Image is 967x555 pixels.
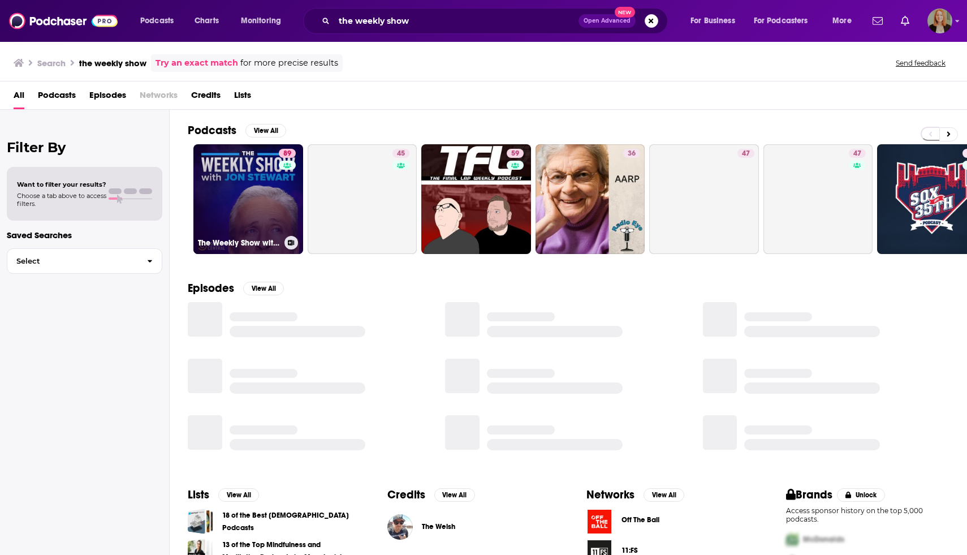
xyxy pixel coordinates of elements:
span: 36 [628,148,636,160]
p: Saved Searches [7,230,162,240]
span: Off The Ball [621,515,659,524]
span: More [832,13,852,29]
h2: Episodes [188,281,234,295]
a: Podcasts [38,86,76,109]
img: The Welsh [387,514,413,540]
a: 47 [849,149,866,158]
a: ListsView All [188,488,259,502]
a: Lists [234,86,251,109]
span: Logged in as emckenzie [927,8,952,33]
button: The WelshThe Welsh [387,509,551,545]
a: 18 of the Best Christian Podcasts [188,509,213,534]
span: New [615,7,635,18]
a: 45 [308,144,417,254]
button: Unlock [837,488,885,502]
a: Episodes [89,86,126,109]
a: 59 [421,144,531,254]
a: Show notifications dropdown [868,11,887,31]
h3: The Weekly Show with [PERSON_NAME] [198,238,280,248]
span: Monitoring [241,13,281,29]
a: Charts [187,12,226,30]
div: Search podcasts, credits, & more... [314,8,679,34]
span: for more precise results [240,57,338,70]
img: First Pro Logo [782,528,803,551]
h2: Brands [786,488,833,502]
a: PodcastsView All [188,123,286,137]
span: Charts [195,13,219,29]
a: 47 [737,149,754,158]
button: open menu [746,12,824,30]
span: Podcasts [140,13,174,29]
span: 45 [397,148,405,160]
span: Networks [140,86,178,109]
button: View All [434,488,475,502]
img: Podchaser - Follow, Share and Rate Podcasts [9,10,118,32]
a: 89The Weekly Show with [PERSON_NAME] [193,144,303,254]
button: View All [243,282,284,295]
a: Credits [191,86,221,109]
span: McDonalds [803,535,844,544]
span: Select [7,257,138,265]
a: Off The Ball logoOff The Ball [586,509,750,535]
h2: Networks [586,488,634,502]
h2: Filter By [7,139,162,156]
h2: Podcasts [188,123,236,137]
a: 36 [536,144,645,254]
span: 89 [283,148,291,160]
span: For Podcasters [754,13,808,29]
button: Send feedback [892,58,949,68]
span: Choose a tab above to access filters. [17,192,106,208]
a: 59 [507,149,524,158]
button: Select [7,248,162,274]
span: 11:FS [621,546,638,555]
input: Search podcasts, credits, & more... [334,12,579,30]
button: View All [218,488,259,502]
span: For Business [690,13,735,29]
button: open menu [824,12,866,30]
a: 89 [279,149,296,158]
a: The Welsh [422,522,455,531]
a: 45 [392,149,409,158]
a: All [14,86,24,109]
span: 47 [742,148,750,160]
span: 59 [511,148,519,160]
button: Open AdvancedNew [579,14,636,28]
a: 36 [623,149,640,158]
a: EpisodesView All [188,281,284,295]
span: Want to filter your results? [17,180,106,188]
a: Try an exact match [156,57,238,70]
a: 47 [649,144,759,254]
h3: the weekly show [79,58,146,68]
button: open menu [683,12,749,30]
a: 18 of the Best [DEMOGRAPHIC_DATA] Podcasts [222,509,351,534]
h3: Search [37,58,66,68]
button: Show profile menu [927,8,952,33]
button: View All [644,488,684,502]
span: 47 [853,148,861,160]
button: open menu [233,12,296,30]
a: 47 [763,144,873,254]
a: CreditsView All [387,488,475,502]
img: User Profile [927,8,952,33]
p: Access sponsor history on the top 5,000 podcasts. [786,506,949,523]
a: Show notifications dropdown [896,11,914,31]
h2: Lists [188,488,209,502]
span: Open Advanced [584,18,631,24]
button: View All [245,124,286,137]
a: NetworksView All [586,488,684,502]
img: Off The Ball logo [586,509,612,535]
h2: Credits [387,488,425,502]
button: open menu [132,12,188,30]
